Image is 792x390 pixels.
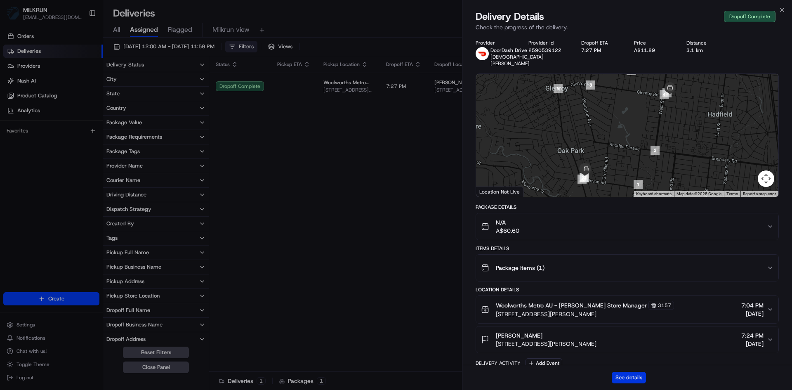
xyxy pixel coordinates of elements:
span: [DATE] [741,310,764,318]
button: 2590539122 [528,47,561,54]
span: [STREET_ADDRESS][PERSON_NAME] [496,340,596,348]
img: doordash_logo_v2.png [476,47,489,60]
div: 3.1 km [686,47,726,54]
span: A$60.60 [496,227,519,235]
span: Map data ©2025 Google [676,191,721,196]
span: [PERSON_NAME] [496,331,542,340]
div: A$11.89 [634,47,674,54]
div: Price [634,40,674,46]
span: Delivery Details [476,10,544,23]
p: Check the progress of the delivery. [476,23,779,31]
div: 8 [586,80,595,90]
div: Provider [476,40,515,46]
div: Items Details [476,245,779,252]
div: 3 [662,88,672,97]
img: Google [478,186,505,197]
span: 7:04 PM [741,301,764,310]
span: DoorDash Drive [490,47,527,54]
div: Provider Id [528,40,568,46]
span: [DEMOGRAPHIC_DATA][PERSON_NAME] [490,54,544,67]
button: Add Event [526,358,562,368]
span: [STREET_ADDRESS][PERSON_NAME] [496,310,674,318]
span: Woolworths Metro AU - [PERSON_NAME] Store Manager [496,301,647,310]
div: 7:27 PM [581,47,621,54]
button: N/AA$60.60 [476,213,778,240]
div: 1 [634,180,643,189]
div: 10 [577,175,587,184]
div: Delivery Activity [476,360,521,366]
div: Location Details [476,286,779,293]
div: Distance [686,40,726,46]
button: Package Items (1) [476,255,778,281]
div: 2 [651,146,660,155]
button: [PERSON_NAME][STREET_ADDRESS][PERSON_NAME]7:24 PM[DATE] [476,326,778,353]
span: [DATE] [741,340,764,348]
a: Open this area in Google Maps (opens a new window) [478,186,505,197]
button: Map camera controls [758,170,774,187]
div: Package Details [476,204,779,210]
button: Woolworths Metro AU - [PERSON_NAME] Store Manager3157[STREET_ADDRESS][PERSON_NAME]7:04 PM[DATE] [476,296,778,323]
a: Terms [726,191,738,196]
div: 12 [580,173,589,182]
div: 4 [660,90,669,99]
span: Package Items ( 1 ) [496,264,544,272]
button: Keyboard shortcuts [636,191,672,197]
div: 9 [554,84,563,93]
span: 3157 [658,302,671,309]
span: N/A [496,218,519,227]
button: See details [612,372,646,383]
div: Location Not Live [476,187,523,197]
span: 7:24 PM [741,331,764,340]
a: Report a map error [743,191,776,196]
div: Dropoff ETA [581,40,621,46]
